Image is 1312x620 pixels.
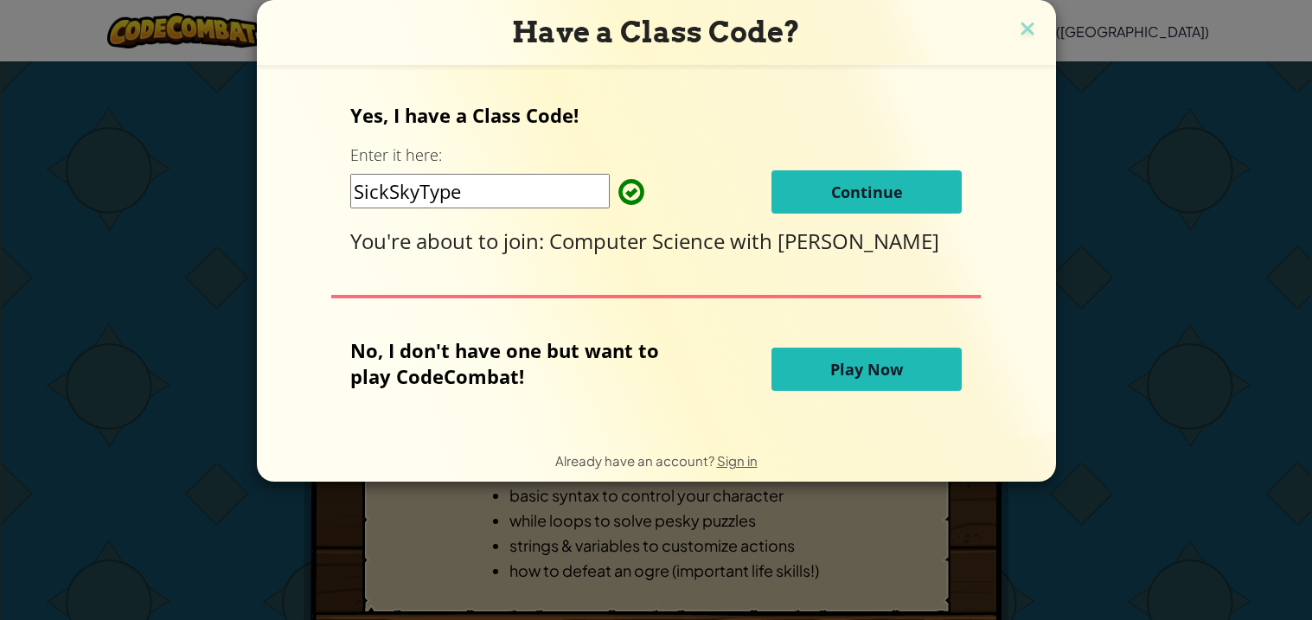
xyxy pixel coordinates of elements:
span: Already have an account? [555,452,717,469]
img: close icon [1016,17,1039,43]
label: Enter it here: [350,144,442,166]
p: Yes, I have a Class Code! [350,102,962,128]
span: You're about to join: [350,227,549,255]
span: with [730,227,778,255]
button: Continue [771,170,962,214]
span: Continue [831,182,903,202]
p: No, I don't have one but want to play CodeCombat! [350,337,685,389]
span: Play Now [830,359,903,380]
button: Play Now [771,348,962,391]
span: Computer Science [549,227,730,255]
span: [PERSON_NAME] [778,227,939,255]
span: Have a Class Code? [512,15,800,49]
a: Sign in [717,452,758,469]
